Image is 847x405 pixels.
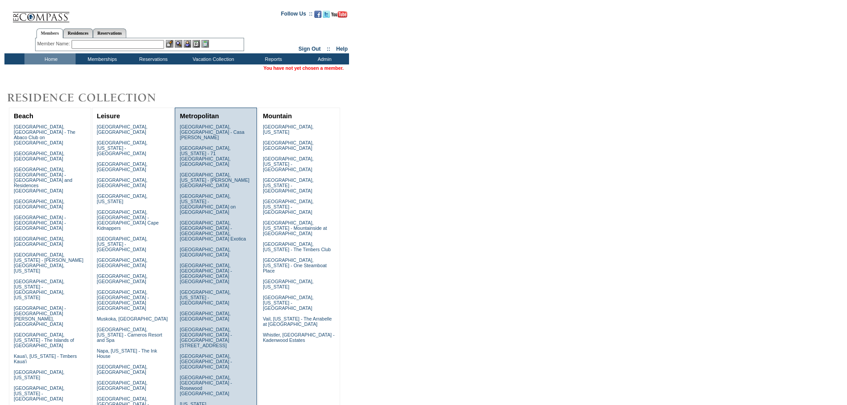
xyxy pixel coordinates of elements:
[180,289,230,305] a: [GEOGRAPHIC_DATA], [US_STATE] - [GEOGRAPHIC_DATA]
[180,220,246,241] a: [GEOGRAPHIC_DATA], [GEOGRAPHIC_DATA] - [GEOGRAPHIC_DATA], [GEOGRAPHIC_DATA] Exotica
[97,112,120,120] a: Leisure
[14,124,76,145] a: [GEOGRAPHIC_DATA], [GEOGRAPHIC_DATA] - The Abaco Club on [GEOGRAPHIC_DATA]
[180,375,232,396] a: [GEOGRAPHIC_DATA], [GEOGRAPHIC_DATA] - Rosewood [GEOGRAPHIC_DATA]
[97,209,159,231] a: [GEOGRAPHIC_DATA], [GEOGRAPHIC_DATA] - [GEOGRAPHIC_DATA] Cape Kidnappers
[323,11,330,18] img: Follow us on Twitter
[76,53,127,64] td: Memberships
[14,236,64,247] a: [GEOGRAPHIC_DATA], [GEOGRAPHIC_DATA]
[180,353,232,369] a: [GEOGRAPHIC_DATA], [GEOGRAPHIC_DATA] - [GEOGRAPHIC_DATA]
[180,311,230,321] a: [GEOGRAPHIC_DATA], [GEOGRAPHIC_DATA]
[180,263,232,284] a: [GEOGRAPHIC_DATA], [GEOGRAPHIC_DATA] - [GEOGRAPHIC_DATA] [GEOGRAPHIC_DATA]
[97,289,149,311] a: [GEOGRAPHIC_DATA], [GEOGRAPHIC_DATA] - [GEOGRAPHIC_DATA] [GEOGRAPHIC_DATA]
[263,295,313,311] a: [GEOGRAPHIC_DATA], [US_STATE] - [GEOGRAPHIC_DATA]
[184,40,191,48] img: Impersonate
[97,273,148,284] a: [GEOGRAPHIC_DATA], [GEOGRAPHIC_DATA]
[180,145,230,167] a: [GEOGRAPHIC_DATA], [US_STATE] - 71 [GEOGRAPHIC_DATA], [GEOGRAPHIC_DATA]
[14,353,77,364] a: Kaua'i, [US_STATE] - Timbers Kaua'i
[166,40,173,48] img: b_edit.gif
[14,279,64,300] a: [GEOGRAPHIC_DATA], [US_STATE] - [GEOGRAPHIC_DATA], [US_STATE]
[97,177,148,188] a: [GEOGRAPHIC_DATA], [GEOGRAPHIC_DATA]
[14,369,64,380] a: [GEOGRAPHIC_DATA], [US_STATE]
[97,316,168,321] a: Muskoka, [GEOGRAPHIC_DATA]
[263,199,313,215] a: [GEOGRAPHIC_DATA], [US_STATE] - [GEOGRAPHIC_DATA]
[263,316,332,327] a: Vail, [US_STATE] - The Arrabelle at [GEOGRAPHIC_DATA]
[298,53,349,64] td: Admin
[97,236,148,252] a: [GEOGRAPHIC_DATA], [US_STATE] - [GEOGRAPHIC_DATA]
[193,40,200,48] img: Reservations
[97,348,157,359] a: Napa, [US_STATE] - The Ink House
[178,53,247,64] td: Vacation Collection
[14,305,66,327] a: [GEOGRAPHIC_DATA] - [GEOGRAPHIC_DATA][PERSON_NAME], [GEOGRAPHIC_DATA]
[331,11,347,18] img: Subscribe to our YouTube Channel
[298,46,321,52] a: Sign Out
[263,332,334,343] a: Whistler, [GEOGRAPHIC_DATA] - Kadenwood Estates
[175,40,182,48] img: View
[263,279,313,289] a: [GEOGRAPHIC_DATA], [US_STATE]
[97,193,148,204] a: [GEOGRAPHIC_DATA], [US_STATE]
[323,13,330,19] a: Follow us on Twitter
[180,112,219,120] a: Metropolitan
[14,332,74,348] a: [GEOGRAPHIC_DATA], [US_STATE] - The Islands of [GEOGRAPHIC_DATA]
[24,53,76,64] td: Home
[180,247,230,257] a: [GEOGRAPHIC_DATA], [GEOGRAPHIC_DATA]
[263,156,313,172] a: [GEOGRAPHIC_DATA], [US_STATE] - [GEOGRAPHIC_DATA]
[180,193,236,215] a: [GEOGRAPHIC_DATA], [US_STATE] - [GEOGRAPHIC_DATA] on [GEOGRAPHIC_DATA]
[180,172,249,188] a: [GEOGRAPHIC_DATA], [US_STATE] - [PERSON_NAME][GEOGRAPHIC_DATA]
[14,167,72,193] a: [GEOGRAPHIC_DATA], [GEOGRAPHIC_DATA] - [GEOGRAPHIC_DATA] and Residences [GEOGRAPHIC_DATA]
[4,89,178,107] img: Destinations by Exclusive Resorts
[336,46,348,52] a: Help
[314,11,321,18] img: Become our fan on Facebook
[37,40,72,48] div: Member Name:
[263,241,331,252] a: [GEOGRAPHIC_DATA], [US_STATE] - The Timbers Club
[281,10,313,20] td: Follow Us ::
[263,140,313,151] a: [GEOGRAPHIC_DATA], [GEOGRAPHIC_DATA]
[201,40,209,48] img: b_calculator.gif
[4,13,12,14] img: i.gif
[97,364,148,375] a: [GEOGRAPHIC_DATA], [GEOGRAPHIC_DATA]
[97,124,148,135] a: [GEOGRAPHIC_DATA], [GEOGRAPHIC_DATA]
[264,65,344,71] span: You have not yet chosen a member.
[180,327,232,348] a: [GEOGRAPHIC_DATA], [GEOGRAPHIC_DATA] - [GEOGRAPHIC_DATA][STREET_ADDRESS]
[127,53,178,64] td: Reservations
[97,161,148,172] a: [GEOGRAPHIC_DATA], [GEOGRAPHIC_DATA]
[14,252,84,273] a: [GEOGRAPHIC_DATA], [US_STATE] - [PERSON_NAME][GEOGRAPHIC_DATA], [US_STATE]
[14,112,33,120] a: Beach
[14,151,64,161] a: [GEOGRAPHIC_DATA], [GEOGRAPHIC_DATA]
[247,53,298,64] td: Reports
[97,327,162,343] a: [GEOGRAPHIC_DATA], [US_STATE] - Carneros Resort and Spa
[263,124,313,135] a: [GEOGRAPHIC_DATA], [US_STATE]
[314,13,321,19] a: Become our fan on Facebook
[63,28,93,38] a: Residences
[97,140,148,156] a: [GEOGRAPHIC_DATA], [US_STATE] - [GEOGRAPHIC_DATA]
[327,46,330,52] span: ::
[263,220,327,236] a: [GEOGRAPHIC_DATA], [US_STATE] - Mountainside at [GEOGRAPHIC_DATA]
[263,257,327,273] a: [GEOGRAPHIC_DATA], [US_STATE] - One Steamboat Place
[97,257,148,268] a: [GEOGRAPHIC_DATA], [GEOGRAPHIC_DATA]
[180,124,244,140] a: [GEOGRAPHIC_DATA], [GEOGRAPHIC_DATA] - Casa [PERSON_NAME]
[36,28,64,38] a: Members
[263,177,313,193] a: [GEOGRAPHIC_DATA], [US_STATE] - [GEOGRAPHIC_DATA]
[263,112,292,120] a: Mountain
[14,385,64,401] a: [GEOGRAPHIC_DATA], [US_STATE] - [GEOGRAPHIC_DATA]
[14,215,66,231] a: [GEOGRAPHIC_DATA] - [GEOGRAPHIC_DATA] - [GEOGRAPHIC_DATA]
[93,28,126,38] a: Reservations
[14,199,64,209] a: [GEOGRAPHIC_DATA], [GEOGRAPHIC_DATA]
[331,13,347,19] a: Subscribe to our YouTube Channel
[12,4,70,23] img: Compass Home
[97,380,148,391] a: [GEOGRAPHIC_DATA], [GEOGRAPHIC_DATA]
